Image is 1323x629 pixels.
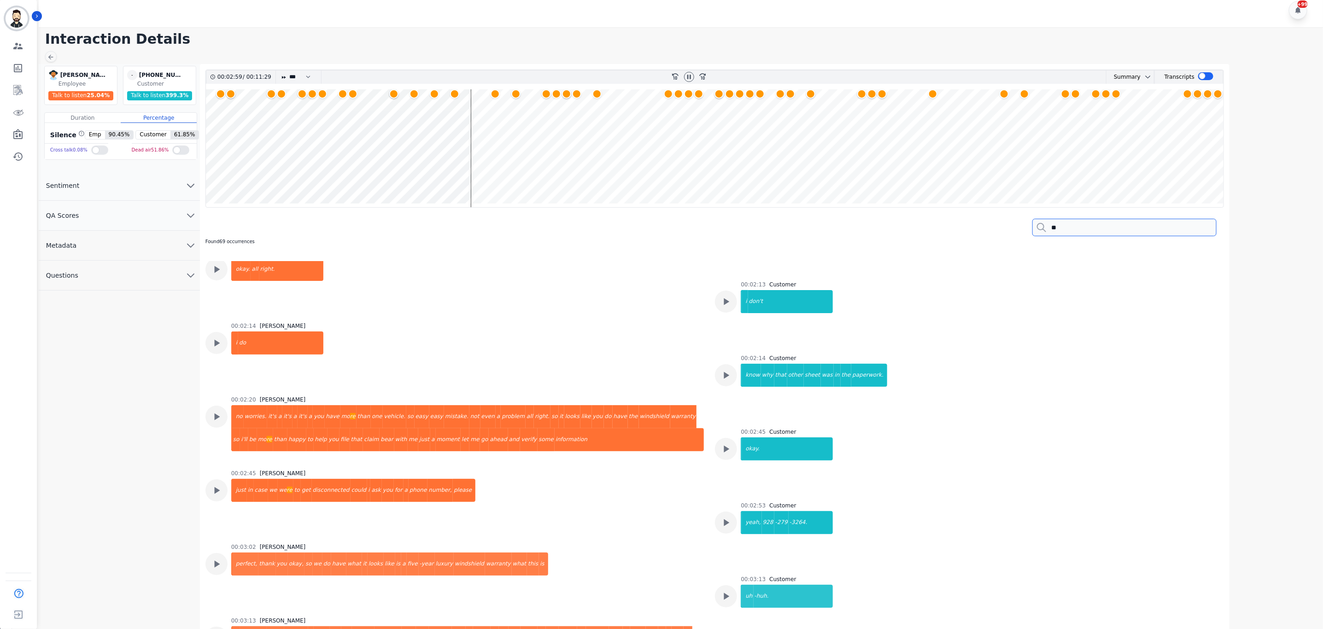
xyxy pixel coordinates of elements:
div: Customer [137,80,194,87]
div: other [787,364,804,387]
div: Silence [48,130,85,140]
div: like [580,405,592,428]
div: 00:02:45 [741,428,766,436]
div: a [496,405,501,428]
div: could [351,479,368,502]
div: 00:02:13 [741,281,766,288]
div: some [538,428,555,451]
div: / [217,70,274,84]
div: the [628,405,639,428]
div: you [382,479,394,502]
div: help [314,428,328,451]
div: not [469,405,480,428]
div: mo [257,428,273,451]
div: Customer [769,502,796,509]
mark: re [267,436,272,443]
div: get [301,479,312,502]
div: -3264. [789,511,833,534]
div: 928 [762,511,774,534]
div: Duration [45,113,121,123]
div: right. [259,258,323,281]
div: 00:02:53 [741,502,766,509]
div: you [592,405,604,428]
mark: re [350,413,356,419]
div: go [480,428,489,451]
div: i [742,290,748,313]
div: it [559,405,564,428]
span: Questions [39,271,86,280]
div: bear [380,428,394,451]
div: do [322,553,331,576]
svg: chevron down [185,270,196,281]
div: just [418,428,430,451]
div: mo [340,405,357,428]
div: Talk to listen [127,91,193,100]
div: no [232,405,244,428]
div: thank [258,553,276,576]
span: QA Scores [39,211,87,220]
div: easy [415,405,429,428]
div: [PERSON_NAME] [60,70,106,80]
div: worries. [244,405,268,428]
div: looks [368,553,384,576]
div: let [461,428,469,451]
div: 00:03:13 [741,576,766,583]
div: and [508,428,521,451]
div: do [238,332,323,355]
button: Sentiment chevron down [39,171,200,201]
div: -year [419,553,435,576]
div: perfect, [232,553,258,576]
div: a [401,553,406,576]
div: be [248,428,257,451]
div: Dead air 51.86 % [132,144,169,157]
div: you [328,428,340,451]
svg: chevron down [1144,73,1152,81]
div: happy [287,428,306,451]
span: Customer [136,131,170,139]
div: uh [742,585,753,608]
div: 00:03:02 [231,543,256,551]
div: 00:02:45 [231,470,256,477]
div: warranty [485,553,512,576]
div: ahead [489,428,508,451]
svg: chevron down [185,240,196,251]
div: +99 [1298,0,1308,8]
div: number, [427,479,453,502]
div: [PERSON_NAME] [260,322,306,330]
div: Customer [769,281,796,288]
div: to [306,428,314,451]
div: we [268,479,278,502]
div: [PERSON_NAME] [260,617,306,624]
svg: chevron down [185,210,196,221]
div: Employee [59,80,115,87]
div: that [350,428,363,451]
div: like [384,553,395,576]
div: 00:02:14 [231,322,256,330]
div: Found 69 occurrences [205,222,255,261]
div: do [604,405,613,428]
div: that [774,364,787,387]
div: windshield [639,405,670,428]
div: [PERSON_NAME] [260,396,306,403]
span: Emp [85,131,105,139]
div: we [313,553,322,576]
div: [PHONE_NUMBER] [139,70,185,80]
div: we [278,479,293,502]
div: case [254,479,269,502]
button: chevron down [1141,73,1152,81]
div: was [821,364,833,387]
div: in [834,364,841,387]
div: file [340,428,350,451]
div: so [550,405,559,428]
div: it's [267,405,277,428]
div: 00:11:29 [245,70,270,84]
div: it's [298,405,308,428]
span: - [127,70,137,80]
div: -huh. [754,585,833,608]
div: me [469,428,480,451]
div: [PERSON_NAME] [260,543,306,551]
div: the [841,364,852,387]
div: yeah, [742,511,761,534]
div: have [325,405,340,428]
span: 61.85 % [170,131,199,139]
